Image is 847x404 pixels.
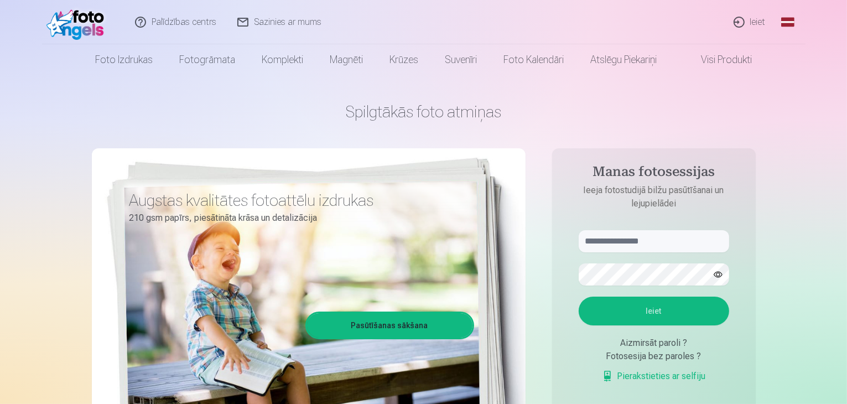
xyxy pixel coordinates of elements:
[670,44,765,75] a: Visi produkti
[46,4,110,40] img: /fa1
[316,44,376,75] a: Magnēti
[432,44,490,75] a: Suvenīri
[376,44,432,75] a: Krūzes
[129,210,466,226] p: 210 gsm papīrs, piesātināta krāsa un detalizācija
[577,44,670,75] a: Atslēgu piekariņi
[579,336,729,350] div: Aizmirsāt paroli ?
[602,370,706,383] a: Pierakstieties ar selfiju
[82,44,166,75] a: Foto izdrukas
[307,313,472,338] a: Pasūtīšanas sākšana
[92,102,756,122] h1: Spilgtākās foto atmiņas
[490,44,577,75] a: Foto kalendāri
[568,184,740,210] p: Ieeja fotostudijā bilžu pasūtīšanai un lejupielādei
[166,44,248,75] a: Fotogrāmata
[568,164,740,184] h4: Manas fotosessijas
[579,350,729,363] div: Fotosesija bez paroles ?
[129,190,466,210] h3: Augstas kvalitātes fotoattēlu izdrukas
[248,44,316,75] a: Komplekti
[579,297,729,325] button: Ieiet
